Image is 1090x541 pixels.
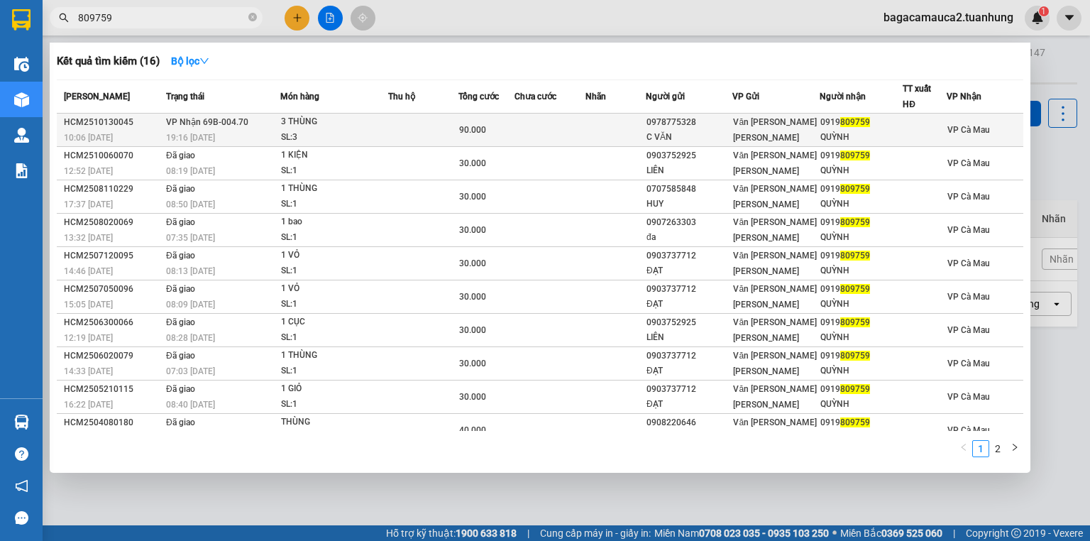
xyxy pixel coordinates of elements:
span: 15:05 [DATE] [64,300,113,310]
img: solution-icon [14,163,29,178]
span: [PERSON_NAME] [64,92,130,102]
span: 08:50 [DATE] [166,200,215,209]
span: 30.000 [459,392,486,402]
img: warehouse-icon [14,128,29,143]
div: ĐẠT [646,297,732,312]
span: Đã giao [166,151,195,160]
div: 1 THÙNG [281,348,387,364]
span: VP Cà Mau [947,325,990,335]
span: 809759 [840,217,870,227]
span: Tổng cước [458,92,499,102]
span: question-circle [15,447,28,461]
div: ĐẠT [646,263,732,278]
div: QUỲNH [820,197,902,212]
span: 08:40 [DATE] [166,400,215,410]
span: Đã giao [166,217,195,227]
div: LIÊN [646,330,732,345]
span: Người gửi [646,92,685,102]
div: HCM2507050096 [64,282,162,297]
span: 809759 [840,417,870,427]
span: 14:46 [DATE] [64,266,113,276]
div: 0903752925 [646,148,732,163]
span: Đã giao [166,284,195,294]
div: HCM2507120095 [64,248,162,263]
span: Đã giao [166,417,195,427]
div: HUY [646,197,732,212]
div: SL: 1 [281,163,387,179]
div: SL: 1 [281,230,387,246]
span: 16:22 [DATE] [64,400,113,410]
span: Đã giao [166,317,195,327]
span: VP Gửi [732,92,759,102]
img: warehouse-icon [14,415,29,430]
div: QUỲNH [820,230,902,245]
div: ĐẠT [646,364,732,378]
div: HCM2510130045 [64,115,162,130]
div: QUỲNH [820,430,902,445]
span: Chưa cước [514,92,556,102]
div: 0919 [820,215,902,230]
div: HCM2508020069 [64,215,162,230]
div: 0919 [820,148,902,163]
span: Nhãn [585,92,606,102]
span: Đã giao [166,251,195,261]
span: 90.000 [459,125,486,135]
span: Văn [PERSON_NAME] [PERSON_NAME] [733,151,817,176]
span: right [1011,443,1019,452]
button: left [955,440,972,457]
span: Văn [PERSON_NAME] [PERSON_NAME] [733,351,817,376]
span: 12:52 [DATE] [64,166,113,176]
span: 13:32 [DATE] [64,233,113,243]
div: 1 CỤC [281,315,387,330]
span: 17:37 [DATE] [64,200,113,209]
div: 0919 [820,382,902,397]
li: Previous Page [955,440,972,457]
div: đa [646,230,732,245]
span: 08:09 [DATE] [166,300,215,310]
div: 0903752925 [646,315,732,330]
span: 08:19 [DATE] [166,166,215,176]
div: QUỲNH [820,130,902,145]
span: message [15,511,28,525]
img: logo-vxr [12,9,31,31]
span: Văn [PERSON_NAME] [PERSON_NAME] [733,117,817,143]
img: warehouse-icon [14,92,29,107]
span: Trạng thái [166,92,204,102]
span: down [199,56,209,66]
a: 2 [990,441,1006,457]
div: 0978775328 [646,115,732,130]
div: 0919 [820,282,902,297]
div: HCM2510060070 [64,148,162,163]
span: 07:03 [DATE] [166,366,215,376]
div: ĐẠT [646,397,732,412]
div: QUỲNH [820,163,902,178]
span: 08:13 [DATE] [166,266,215,276]
span: VP Nhận [947,92,981,102]
span: 12:19 [DATE] [64,333,113,343]
span: VP Cà Mau [947,292,990,302]
span: Đã giao [166,384,195,394]
div: QUỲNH [820,397,902,412]
span: VP Cà Mau [947,125,990,135]
span: Đã giao [166,184,195,194]
div: HCM2508110229 [64,182,162,197]
span: VP Cà Mau [947,359,990,368]
span: Văn [PERSON_NAME] [PERSON_NAME] [733,384,817,410]
span: close-circle [248,13,257,21]
div: SL: 3 [281,130,387,146]
div: 0907263303 [646,215,732,230]
div: 1 bao [281,214,387,230]
div: 0919 [820,182,902,197]
span: left [959,443,968,452]
div: SL: 1 [281,397,387,412]
div: 0919 [820,415,902,430]
div: LIÊN [646,163,732,178]
div: 1 THÙNG [281,181,387,197]
div: SL: 1 [281,364,387,379]
span: 809759 [840,251,870,261]
span: Văn [PERSON_NAME] [PERSON_NAME] [733,417,817,443]
div: 1 GIỎ [281,381,387,397]
span: 10:06 [DATE] [64,133,113,143]
div: 1 KIỆN [281,148,387,163]
span: 809759 [840,351,870,361]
